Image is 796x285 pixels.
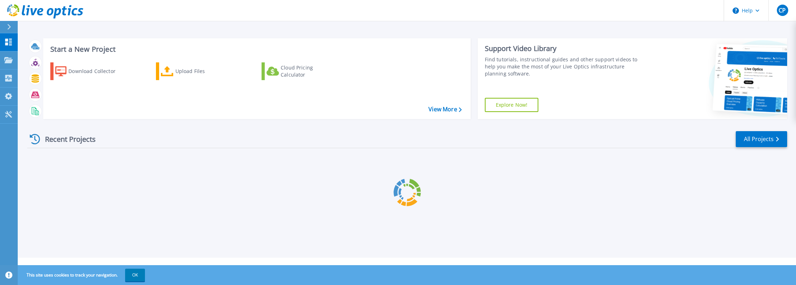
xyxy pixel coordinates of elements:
div: Cloud Pricing Calculator [281,64,337,78]
div: Download Collector [68,64,125,78]
div: Find tutorials, instructional guides and other support videos to help you make the most of your L... [485,56,644,77]
a: View More [428,106,461,113]
span: This site uses cookies to track your navigation. [19,269,145,281]
div: Support Video Library [485,44,644,53]
h3: Start a New Project [50,45,461,53]
div: Recent Projects [27,130,105,148]
button: OK [125,269,145,281]
a: Explore Now! [485,98,539,112]
div: Upload Files [175,64,232,78]
span: CP [779,7,786,13]
a: Download Collector [50,62,129,80]
a: Cloud Pricing Calculator [262,62,341,80]
a: Upload Files [156,62,235,80]
a: All Projects [736,131,787,147]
